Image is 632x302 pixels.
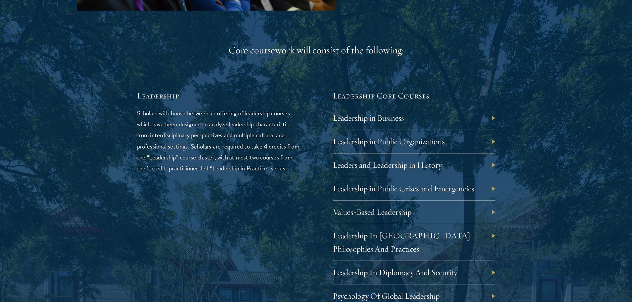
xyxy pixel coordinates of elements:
a: Leadership in Business [333,113,404,123]
a: Leadership in Public Organizations [333,136,445,147]
div: Core coursework will consist of the following: [137,44,495,57]
p: Scholars will choose between an offering of leadership courses, which have been designed to analy... [137,108,300,173]
h5: Leadership Core Courses [333,90,495,101]
a: Values-Based Leadership [333,207,411,217]
h5: Leadership [137,90,300,101]
a: Psychology Of Global Leadership [333,291,440,301]
a: Leadership in Public Crises and Emergencies [333,183,474,194]
a: Leaders and Leadership in History [333,160,442,170]
a: Leadership In [GEOGRAPHIC_DATA] – Philosophies And Practices [333,230,477,254]
a: Leadership In Diplomacy And Security [333,267,457,277]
